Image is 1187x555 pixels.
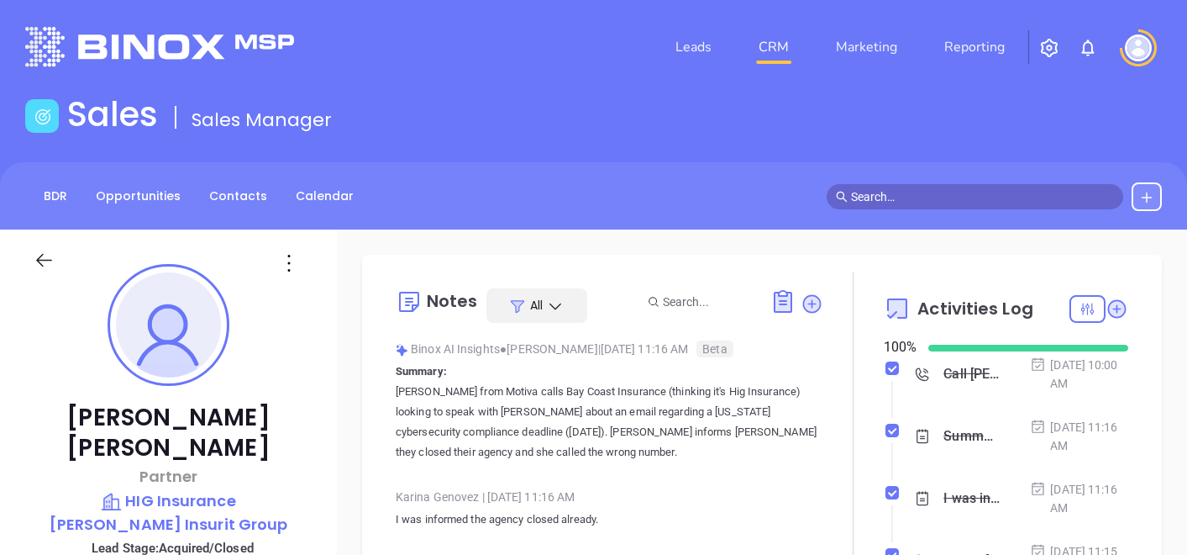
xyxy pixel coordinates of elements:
input: Search... [663,293,752,311]
span: | [482,490,485,504]
img: logo [25,27,294,66]
a: Opportunities [86,182,191,210]
div: Call [PERSON_NAME] to follow up [943,362,1000,387]
img: iconNotification [1078,38,1098,58]
img: iconSetting [1039,38,1059,58]
a: Calendar [286,182,364,210]
div: Notes [427,293,478,309]
span: Sales Manager [192,107,332,133]
div: Binox AI Insights [PERSON_NAME] | [DATE] 11:16 AM [396,336,823,362]
span: Beta [696,341,733,357]
div: Karina Genovez [DATE] 11:16 AM [396,484,823,510]
div: [DATE] 11:16 AM [1030,418,1128,455]
p: [PERSON_NAME] from Motiva calls Bay Coast Insurance (thinking it's Hig Insurance) looking to spea... [396,382,823,462]
a: BDR [34,182,77,210]
img: svg%3e [396,344,408,357]
span: search [836,191,848,203]
div: [DATE] 10:00 AM [1030,356,1128,393]
span: ● [500,342,507,356]
p: I was informed the agency closed already. [396,510,823,530]
img: user [1125,34,1152,61]
b: Summary: [396,365,447,378]
a: HIG Insurance [PERSON_NAME] Insurit Group [34,489,303,536]
p: Partner [34,465,303,488]
div: Summary: [PERSON_NAME] from Motiva calls Bay Coast Insurance (thinking it's Hig Insurance) lookin... [943,424,1000,449]
div: [DATE] 11:16 AM [1030,480,1128,517]
span: Activities Log [917,300,1032,317]
div: 100 % [884,337,907,357]
a: Reporting [938,30,1011,64]
input: Search… [851,188,1114,206]
a: Contacts [199,182,277,210]
a: Marketing [829,30,904,64]
div: I was informed the agency closed already. [943,486,1000,511]
p: [PERSON_NAME] [PERSON_NAME] [34,403,303,463]
a: CRM [752,30,796,64]
a: Leads [669,30,718,64]
h1: Sales [67,94,158,135]
img: profile-user [116,272,221,378]
span: All [530,297,543,314]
